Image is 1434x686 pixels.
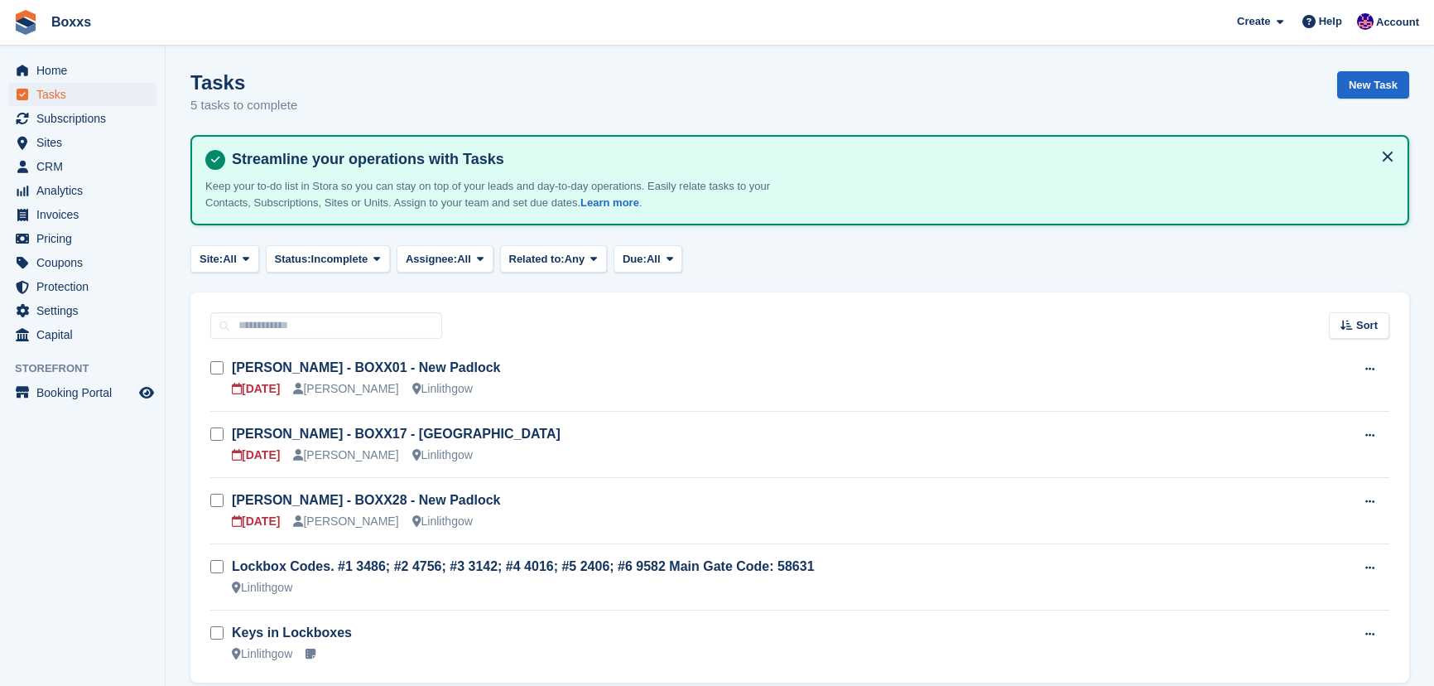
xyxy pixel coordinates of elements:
span: Storefront [15,360,165,377]
div: [DATE] [232,513,280,530]
div: [PERSON_NAME] [293,447,398,464]
a: menu [8,203,156,226]
span: Subscriptions [36,107,136,130]
span: Incomplete [311,251,368,268]
h4: Streamline your operations with Tasks [225,150,1394,169]
span: CRM [36,155,136,178]
span: Due: [623,251,647,268]
button: Status: Incomplete [266,245,390,273]
a: menu [8,227,156,250]
a: menu [8,83,156,106]
a: menu [8,323,156,346]
a: Boxxs [45,8,98,36]
span: Sort [1356,317,1378,334]
a: [PERSON_NAME] - BOXX28 - New Padlock [232,493,501,507]
span: Booking Portal [36,381,136,404]
a: menu [8,275,156,298]
span: Related to: [509,251,565,268]
div: Linlithgow [412,513,473,530]
div: [PERSON_NAME] [293,380,398,398]
a: menu [8,59,156,82]
a: Learn more [580,196,639,209]
span: Create [1237,13,1270,30]
div: Linlithgow [232,579,292,597]
div: Linlithgow [232,645,292,663]
h1: Tasks [190,71,297,94]
button: Assignee: All [397,245,493,273]
div: Linlithgow [412,380,473,398]
a: Preview store [137,383,156,403]
button: Site: All [190,245,259,273]
span: Coupons [36,251,136,274]
span: Protection [36,275,136,298]
span: Sites [36,131,136,154]
a: [PERSON_NAME] - BOXX01 - New Padlock [232,360,501,374]
span: Analytics [36,179,136,202]
button: Due: All [614,245,682,273]
a: Lockbox Codes. #1 3486; #2 4756; #3 3142; #4 4016; #5 2406; #6 9582 Main Gate Code: 58631 [232,559,815,573]
a: menu [8,179,156,202]
span: Invoices [36,203,136,226]
span: All [647,251,661,268]
a: menu [8,107,156,130]
span: Capital [36,323,136,346]
span: All [223,251,237,268]
span: Account [1376,14,1419,31]
div: Linlithgow [412,447,473,464]
span: Status: [275,251,311,268]
img: stora-icon-8386f47178a22dfd0bd8f6a31ec36ba5ce8667c1dd55bd0f319d3a0aa187defe.svg [13,10,38,35]
span: Site: [200,251,223,268]
div: [DATE] [232,380,280,398]
span: Tasks [36,83,136,106]
span: Home [36,59,136,82]
span: All [457,251,471,268]
div: [DATE] [232,447,280,464]
a: Keys in Lockboxes [232,626,352,640]
a: menu [8,299,156,322]
a: menu [8,381,156,404]
a: New Task [1337,71,1409,99]
img: Jamie Malcolm [1357,13,1374,30]
span: Assignee: [406,251,457,268]
a: menu [8,251,156,274]
span: Any [565,251,585,268]
a: menu [8,155,156,178]
button: Related to: Any [500,245,607,273]
a: [PERSON_NAME] - BOXX17 - [GEOGRAPHIC_DATA] [232,427,561,441]
span: Settings [36,299,136,322]
span: Help [1319,13,1342,30]
span: Pricing [36,227,136,250]
div: [PERSON_NAME] [293,513,398,530]
p: Keep your to-do list in Stora so you can stay on top of your leads and day-to-day operations. Eas... [205,178,785,210]
p: 5 tasks to complete [190,96,297,115]
a: menu [8,131,156,154]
